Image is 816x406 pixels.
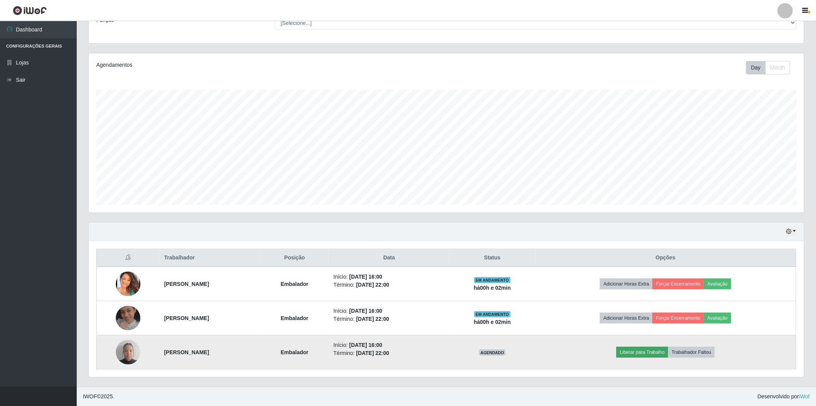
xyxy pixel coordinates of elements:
[474,311,511,317] span: EM ANDAMENTO
[668,347,715,358] button: Trabalhador Faltou
[349,342,382,348] time: [DATE] 16:00
[356,350,389,356] time: [DATE] 22:00
[164,349,209,355] strong: [PERSON_NAME]
[653,279,704,289] button: Forçar Encerramento
[765,61,790,74] button: Month
[704,313,731,323] button: Avaliação
[333,315,445,323] li: Término:
[116,272,140,296] img: 1712344529045.jpeg
[617,347,668,358] button: Liberar para Trabalho
[164,315,209,321] strong: [PERSON_NAME]
[333,349,445,357] li: Término:
[281,349,308,355] strong: Embalador
[333,281,445,289] li: Término:
[333,341,445,349] li: Início:
[116,336,140,368] img: 1742940003464.jpeg
[260,249,329,267] th: Posição
[83,393,114,401] span: © 2025 .
[746,61,790,74] div: First group
[746,61,796,74] div: Toolbar with button groups
[600,279,653,289] button: Adicionar Horas Extra
[333,307,445,315] li: Início:
[96,61,381,69] div: Agendamentos
[746,61,766,74] button: Day
[164,281,209,287] strong: [PERSON_NAME]
[535,249,796,267] th: Opções
[349,274,382,280] time: [DATE] 16:00
[281,281,308,287] strong: Embalador
[13,6,47,15] img: CoreUI Logo
[116,306,140,330] img: 1733797233446.jpeg
[450,249,536,267] th: Status
[83,393,97,399] span: IWOF
[704,279,731,289] button: Avaliação
[356,316,389,322] time: [DATE] 22:00
[329,249,449,267] th: Data
[160,249,260,267] th: Trabalhador
[281,315,308,321] strong: Embalador
[799,393,810,399] a: iWof
[349,308,382,314] time: [DATE] 16:00
[600,313,653,323] button: Adicionar Horas Extra
[479,350,506,356] span: AGENDADO
[653,313,704,323] button: Forçar Encerramento
[356,282,389,288] time: [DATE] 22:00
[474,319,511,325] strong: há 00 h e 02 min
[333,273,445,281] li: Início:
[474,285,511,291] strong: há 00 h e 02 min
[474,277,511,283] span: EM ANDAMENTO
[758,393,810,401] span: Desenvolvido por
